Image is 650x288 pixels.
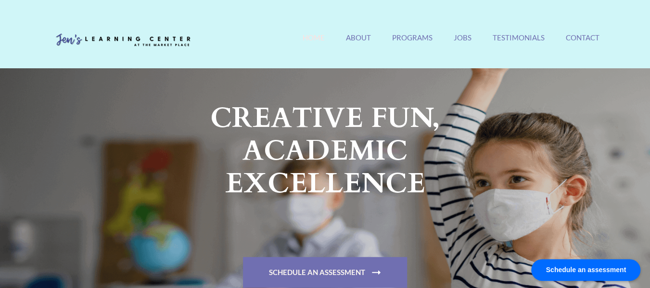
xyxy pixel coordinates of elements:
[243,257,407,288] a: Schedule An Assessment
[346,33,371,54] a: About
[303,33,325,54] a: Home
[493,33,545,54] a: Testimonials
[454,33,472,54] a: Jobs
[531,259,640,281] div: Schedule an assessment
[51,26,195,55] img: Jen's Learning Center Logo Transparent
[392,33,433,54] a: Programs
[566,33,599,54] a: Contact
